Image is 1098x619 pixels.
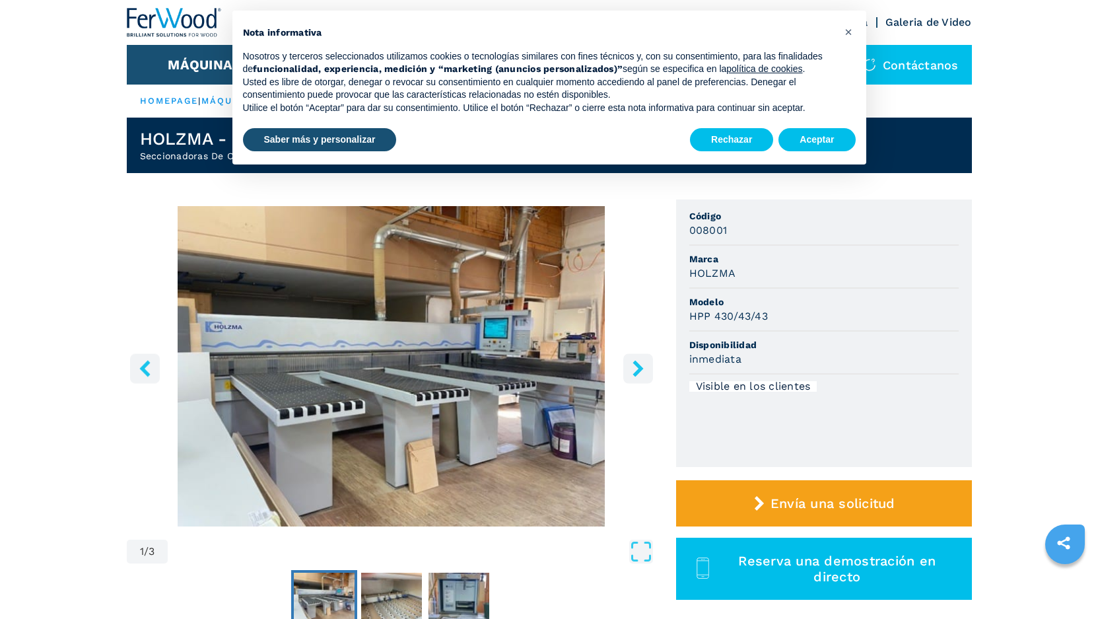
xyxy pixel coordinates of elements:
[243,76,835,102] p: Usted es libre de otorgar, denegar o revocar su consentimiento en cualquier momento accediendo al...
[689,209,959,223] span: Código
[689,351,741,367] h3: inmediata
[127,8,222,37] img: Ferwood
[130,353,160,383] button: left-button
[140,546,144,557] span: 1
[140,96,199,106] a: HOMEPAGE
[127,206,656,527] div: Go to Slide 1
[127,206,656,527] img: Seccionadoras De Carga Frontal HOLZMA HPP 430/43/43
[689,381,817,392] div: Visible en los clientes
[149,546,154,557] span: 3
[844,24,852,40] span: ×
[726,63,802,74] a: política de cookies
[718,553,956,585] span: Reserva una demostración en directo
[676,480,972,527] button: Envía una solicitud
[243,50,835,76] p: Nosotros y terceros seleccionados utilizamos cookies o tecnologías similares con fines técnicos y...
[140,128,360,149] h1: HOLZMA - HPP 430/43/43
[689,266,736,281] h3: HOLZMA
[689,309,768,324] h3: HPP 430/43/43
[1047,527,1080,560] a: sharethis
[850,45,972,85] div: Contáctanos
[689,252,959,266] span: Marca
[689,223,728,238] h3: 008001
[771,495,895,511] span: Envía una solicitud
[623,353,653,383] button: right-button
[778,128,855,152] button: Aceptar
[689,338,959,351] span: Disponibilidad
[689,295,959,309] span: Modelo
[198,96,201,106] span: |
[201,96,259,106] a: máquinas
[168,57,241,73] button: Máquinas
[839,21,860,42] button: Cerrar esta nota informativa
[144,546,149,557] span: /
[140,149,360,163] h2: Seccionadoras De Carga Frontal
[243,102,835,115] p: Utilice el botón “Aceptar” para dar su consentimiento. Utilice el botón “Rechazar” o cierre esta ...
[253,63,623,74] strong: funcionalidad, experiencia, medición y “marketing (anuncios personalizados)”
[885,16,972,28] a: Galeria de Video
[690,128,773,152] button: Rechazar
[171,540,652,564] button: Open Fullscreen
[1042,560,1088,609] iframe: Chat
[243,26,835,40] h2: Nota informativa
[676,538,972,600] button: Reserva una demostración en directo
[243,128,397,152] button: Saber más y personalizar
